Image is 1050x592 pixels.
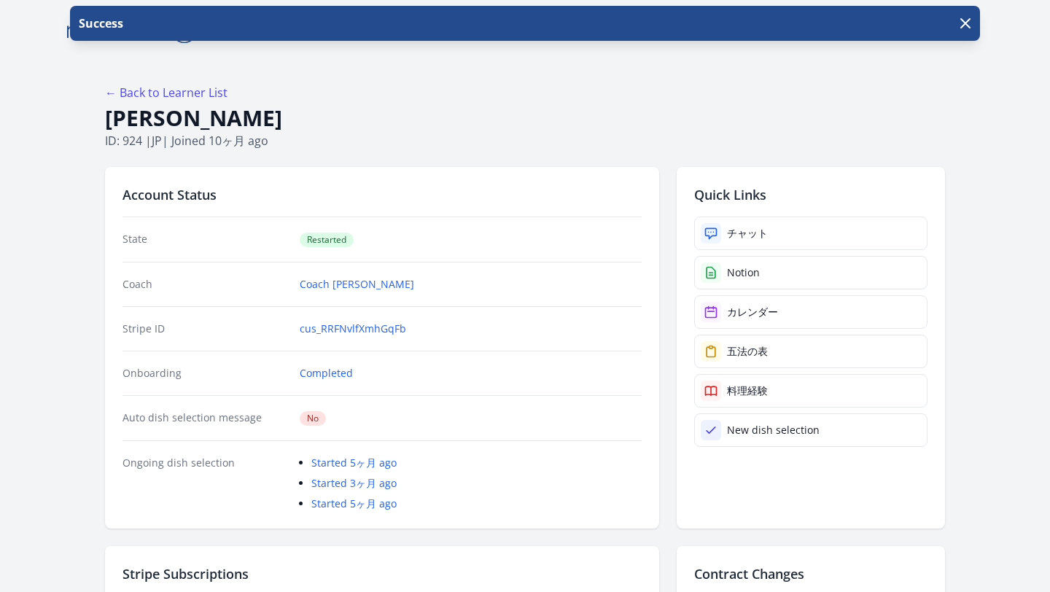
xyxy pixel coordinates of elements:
h2: Account Status [122,184,642,205]
div: New dish selection [727,423,820,437]
h2: Stripe Subscriptions [122,564,642,584]
a: 五法の表 [694,335,927,368]
a: ← Back to Learner List [105,85,227,101]
dt: Onboarding [122,366,288,381]
div: チャット [727,226,768,241]
h2: Quick Links [694,184,927,205]
a: New dish selection [694,413,927,447]
dt: Ongoing dish selection [122,456,288,511]
p: ID: 924 | | Joined 10ヶ月 ago [105,132,945,149]
h1: [PERSON_NAME] [105,104,945,132]
div: 料理経験 [727,383,768,398]
a: 料理経験 [694,374,927,408]
span: No [300,411,326,426]
a: Started 5ヶ月 ago [311,456,397,470]
dt: State [122,232,288,247]
a: チャット [694,217,927,250]
dt: Auto dish selection message [122,410,288,426]
a: Notion [694,256,927,289]
div: 五法の表 [727,344,768,359]
h2: Contract Changes [694,564,927,584]
a: cus_RRFNvlfXmhGqFb [300,322,406,336]
div: Notion [727,265,760,280]
dt: Stripe ID [122,322,288,336]
a: Started 3ヶ月 ago [311,476,397,490]
span: Restarted [300,233,354,247]
a: Coach [PERSON_NAME] [300,277,414,292]
a: Started 5ヶ月 ago [311,496,397,510]
a: カレンダー [694,295,927,329]
p: Success [76,15,123,32]
dt: Coach [122,277,288,292]
span: jp [152,133,162,149]
div: カレンダー [727,305,778,319]
a: Completed [300,366,353,381]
